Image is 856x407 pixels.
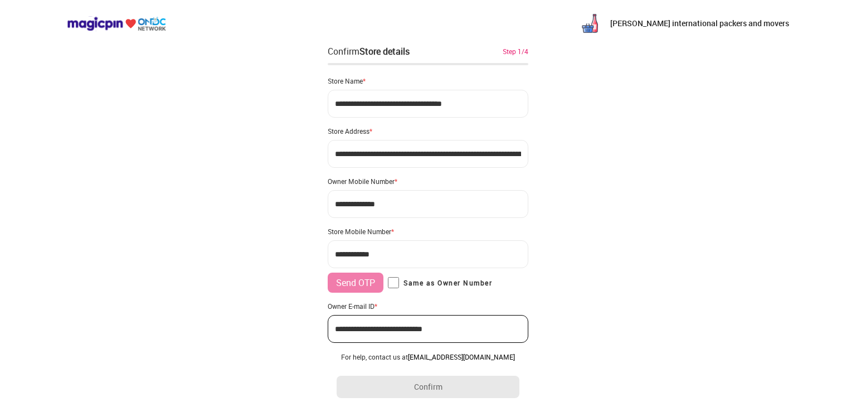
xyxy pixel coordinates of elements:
div: Store details [359,45,410,57]
button: Send OTP [328,273,383,293]
img: ondc-logo-new-small.8a59708e.svg [67,16,166,31]
div: Owner Mobile Number [328,177,528,186]
div: Store Name [328,76,528,85]
div: For help, contact us at [337,352,519,361]
button: Confirm [337,376,519,398]
label: Same as Owner Number [388,277,492,288]
p: [PERSON_NAME] international packers and movers [610,18,789,29]
div: Confirm [328,45,410,58]
div: Owner E-mail ID [328,302,528,311]
img: RvztdYn7iyAnbgLfOAIGEUE529GgJnSk6KKz3VglYW7w9xnFesnXtWW2ucfQcrpvCkVVXjFWzkf8IKD6XfYRd6MJmpQ [579,12,601,35]
a: [EMAIL_ADDRESS][DOMAIN_NAME] [408,352,515,361]
div: Store Address [328,127,528,135]
div: Step 1/4 [503,46,528,56]
input: Same as Owner Number [388,277,399,288]
div: Store Mobile Number [328,227,528,236]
